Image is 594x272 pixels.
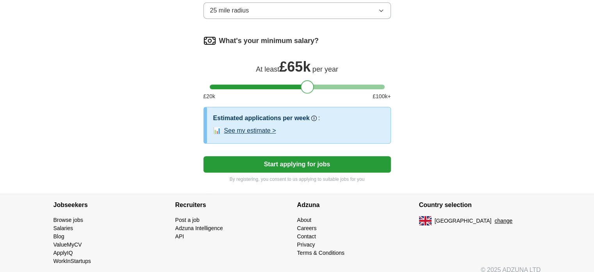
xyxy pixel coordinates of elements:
a: Post a job [175,217,200,223]
img: salary.png [203,34,216,47]
a: About [297,217,312,223]
button: Start applying for jobs [203,156,391,173]
h3: Estimated applications per week [213,113,310,123]
a: Browse jobs [54,217,83,223]
img: UK flag [419,216,432,225]
a: ValueMyCV [54,241,82,248]
a: WorkInStartups [54,258,91,264]
p: By registering, you consent to us applying to suitable jobs for you [203,176,391,183]
button: change [494,217,512,225]
span: £ 65k [279,59,310,75]
h4: Country selection [419,194,541,216]
h3: : [318,113,320,123]
a: Blog [54,233,64,240]
span: per year [312,65,338,73]
a: Salaries [54,225,73,231]
label: What's your minimum salary? [219,36,319,46]
a: Privacy [297,241,315,248]
span: 📊 [213,126,221,135]
a: Terms & Conditions [297,250,344,256]
a: Contact [297,233,316,240]
a: Adzuna Intelligence [175,225,223,231]
span: £ 20 k [203,92,215,101]
span: At least [256,65,279,73]
span: [GEOGRAPHIC_DATA] [435,217,492,225]
a: ApplyIQ [54,250,73,256]
span: 25 mile radius [210,6,249,15]
a: Careers [297,225,317,231]
button: See my estimate > [224,126,276,135]
a: API [175,233,184,240]
button: 25 mile radius [203,2,391,19]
